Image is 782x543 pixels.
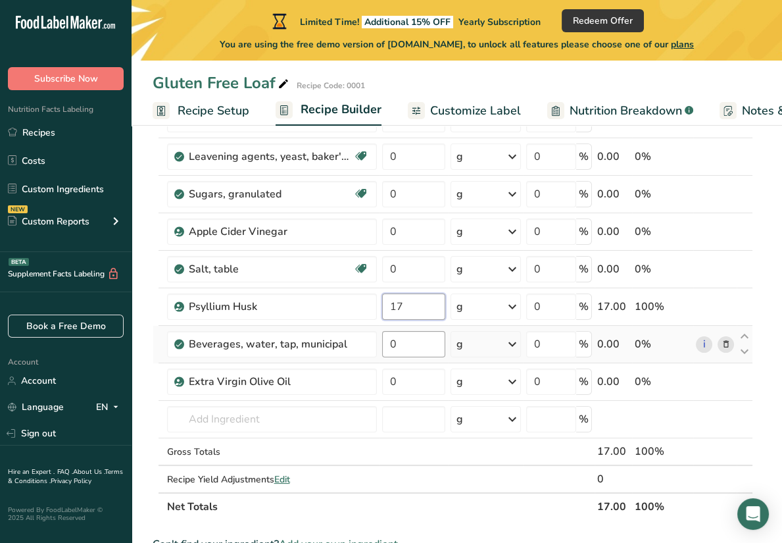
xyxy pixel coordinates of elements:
[167,445,377,459] div: Gross Totals
[597,471,629,487] div: 0
[276,95,381,126] a: Recipe Builder
[671,38,694,51] span: plans
[456,411,463,427] div: g
[9,258,29,266] div: BETA
[73,467,105,477] a: About Us .
[8,215,89,228] div: Custom Reports
[8,467,123,486] a: Terms & Conditions .
[274,473,290,486] span: Edit
[635,149,691,165] div: 0%
[153,96,249,126] a: Recipe Setup
[51,477,91,486] a: Privacy Policy
[34,72,98,86] span: Subscribe Now
[167,406,377,432] input: Add Ingredient
[189,149,353,165] div: Leavening agents, yeast, baker's, active dry
[635,186,691,202] div: 0%
[270,13,541,29] div: Limited Time!
[8,67,124,90] button: Subscribe Now
[635,374,691,390] div: 0%
[408,96,521,126] a: Customize Label
[696,336,712,353] a: i
[8,467,55,477] a: Hire an Expert .
[595,492,632,520] th: 17.00
[8,506,124,522] div: Powered By FoodLabelMaker © 2025 All Rights Reserved
[362,16,453,28] span: Additional 15% OFF
[635,336,691,352] div: 0%
[220,38,694,51] span: You are using the free demo version of [DOMAIN_NAME], to unlock all features please choose one of...
[597,444,629,459] div: 17.00
[562,9,644,32] button: Redeem Offer
[458,16,541,28] span: Yearly Subscription
[164,492,595,520] th: Net Totals
[573,14,633,28] span: Redeem Offer
[570,102,682,120] span: Nutrition Breakdown
[456,149,463,165] div: g
[189,186,353,202] div: Sugars, granulated
[456,374,463,390] div: g
[167,473,377,486] div: Recipe Yield Adjustments
[597,224,629,240] div: 0.00
[597,374,629,390] div: 0.00
[597,261,629,277] div: 0.00
[8,315,124,338] a: Book a Free Demo
[456,299,463,315] div: g
[96,400,124,415] div: EN
[153,71,291,95] div: Gluten Free Loaf
[737,498,769,530] div: Open Intercom Messenger
[189,336,353,352] div: Beverages, water, tap, municipal
[430,102,521,120] span: Customize Label
[456,261,463,277] div: g
[635,444,691,459] div: 100%
[456,224,463,240] div: g
[189,224,353,240] div: Apple Cider Vinegar
[635,261,691,277] div: 0%
[189,299,353,315] div: Psyllium Husk
[189,261,353,277] div: Salt, table
[301,101,381,118] span: Recipe Builder
[189,374,353,390] div: Extra Virgin Olive Oil
[8,205,28,213] div: NEW
[635,224,691,240] div: 0%
[597,299,629,315] div: 17.00
[547,96,693,126] a: Nutrition Breakdown
[297,80,365,91] div: Recipe Code: 0001
[456,336,463,352] div: g
[8,396,64,419] a: Language
[597,186,629,202] div: 0.00
[635,299,691,315] div: 100%
[632,492,693,520] th: 100%
[456,186,463,202] div: g
[178,102,249,120] span: Recipe Setup
[597,336,629,352] div: 0.00
[597,149,629,165] div: 0.00
[57,467,73,477] a: FAQ .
